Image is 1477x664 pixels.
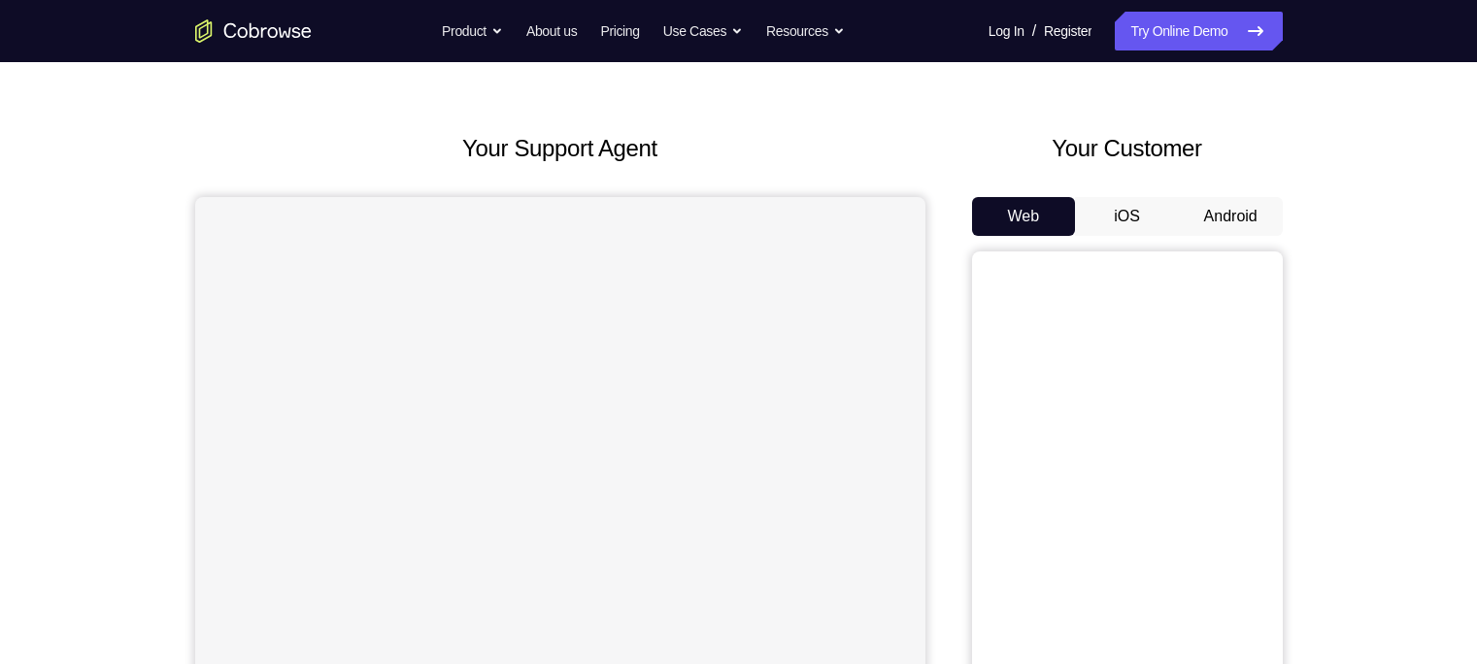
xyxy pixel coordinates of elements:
[972,197,1076,236] button: Web
[600,12,639,50] a: Pricing
[989,12,1024,50] a: Log In
[442,12,503,50] button: Product
[766,12,845,50] button: Resources
[1075,197,1179,236] button: iOS
[195,131,925,166] h2: Your Support Agent
[526,12,577,50] a: About us
[1044,12,1091,50] a: Register
[1179,197,1283,236] button: Android
[663,12,743,50] button: Use Cases
[1032,19,1036,43] span: /
[195,19,312,43] a: Go to the home page
[972,131,1283,166] h2: Your Customer
[1115,12,1282,50] a: Try Online Demo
